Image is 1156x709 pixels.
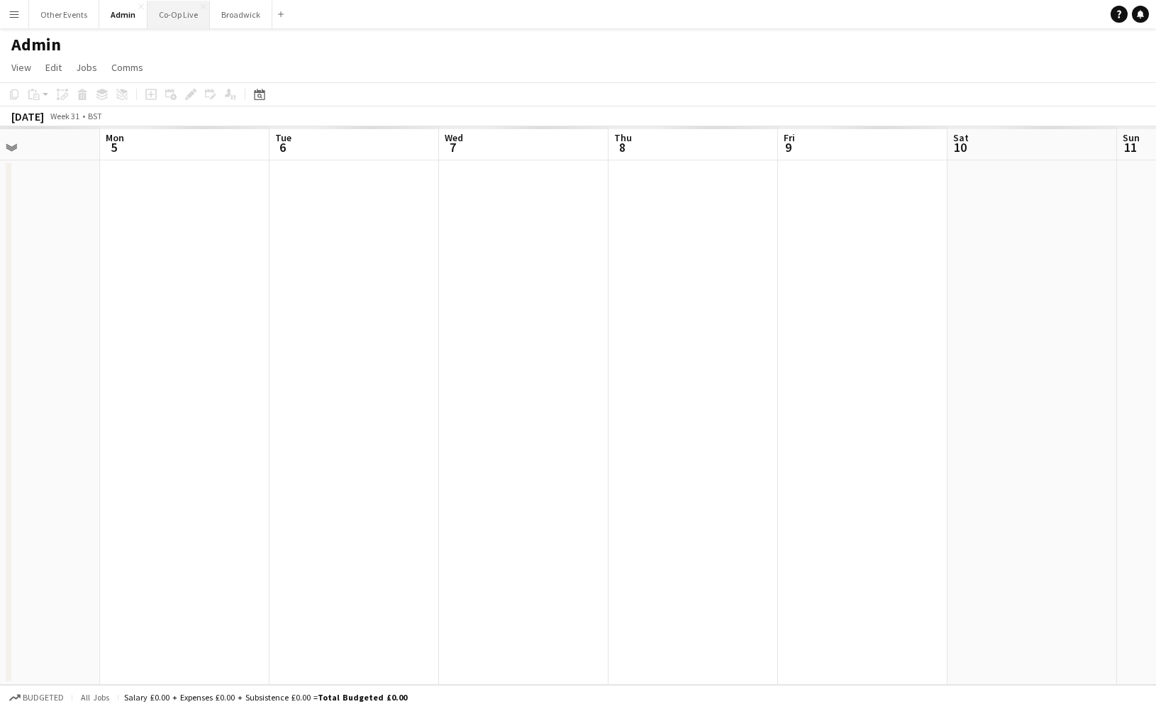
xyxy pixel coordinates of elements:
[78,692,112,703] span: All jobs
[318,692,407,703] span: Total Budgeted £0.00
[45,61,62,74] span: Edit
[23,693,64,703] span: Budgeted
[784,131,795,144] span: Fri
[47,111,82,121] span: Week 31
[7,690,66,705] button: Budgeted
[210,1,272,28] button: Broadwick
[273,139,291,155] span: 6
[11,109,44,123] div: [DATE]
[104,139,124,155] span: 5
[11,34,61,55] h1: Admin
[29,1,99,28] button: Other Events
[443,139,463,155] span: 7
[11,61,31,74] span: View
[612,139,632,155] span: 8
[275,131,291,144] span: Tue
[40,58,67,77] a: Edit
[106,131,124,144] span: Mon
[148,1,210,28] button: Co-Op Live
[70,58,103,77] a: Jobs
[953,131,969,144] span: Sat
[1121,139,1140,155] span: 11
[124,692,407,703] div: Salary £0.00 + Expenses £0.00 + Subsistence £0.00 =
[614,131,632,144] span: Thu
[782,139,795,155] span: 9
[6,58,37,77] a: View
[445,131,463,144] span: Wed
[951,139,969,155] span: 10
[106,58,149,77] a: Comms
[88,111,102,121] div: BST
[1123,131,1140,144] span: Sun
[111,61,143,74] span: Comms
[76,61,97,74] span: Jobs
[99,1,148,28] button: Admin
